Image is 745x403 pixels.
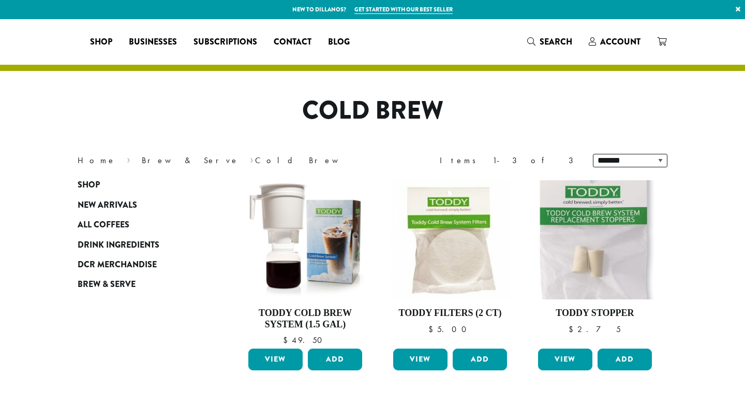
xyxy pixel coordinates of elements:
[82,34,121,50] a: Shop
[535,180,654,299] img: toddy_stoppers2-300x300.jpg
[428,324,471,335] bdi: 5.00
[308,349,362,370] button: Add
[78,275,202,294] a: Brew & Serve
[142,155,239,166] a: Brew & Serve
[127,151,130,167] span: ›
[248,349,303,370] a: View
[90,36,112,49] span: Shop
[78,255,202,275] a: DCR Merchandise
[78,239,159,252] span: Drink Ingredients
[393,349,448,370] a: View
[354,5,453,14] a: Get started with our best seller
[78,235,202,254] a: Drink Ingredients
[78,179,100,192] span: Shop
[328,36,350,49] span: Blog
[274,36,311,49] span: Contact
[78,175,202,195] a: Shop
[250,151,254,167] span: ›
[428,324,437,335] span: $
[535,308,654,319] h4: Toddy Stopper
[78,195,202,215] a: New Arrivals
[283,335,292,346] span: $
[519,33,580,50] a: Search
[440,154,577,167] div: Items 1-3 of 3
[391,180,510,299] img: Toddy-Filters-e1551570423916-300x300.jpg
[78,258,157,271] span: DCR Merchandise
[453,349,507,370] button: Add
[391,180,510,344] a: Toddy Filters (2 ct) $5.00
[246,180,365,344] a: Toddy Cold Brew System (1.5 gal) $49.50
[193,36,257,49] span: Subscriptions
[78,215,202,235] a: All Coffees
[569,324,577,335] span: $
[70,96,675,126] h1: Cold Brew
[283,335,327,346] bdi: 49.50
[391,308,510,319] h4: Toddy Filters (2 ct)
[569,324,621,335] bdi: 2.75
[600,36,640,48] span: Account
[78,154,357,167] nav: Breadcrumb
[78,278,136,291] span: Brew & Serve
[535,180,654,344] a: Toddy Stopper $2.75
[129,36,177,49] span: Businesses
[246,180,365,299] img: Toddy-1.5-300x300.png
[540,36,572,48] span: Search
[78,199,137,212] span: New Arrivals
[598,349,652,370] button: Add
[78,219,129,232] span: All Coffees
[246,308,365,330] h4: Toddy Cold Brew System (1.5 gal)
[538,349,592,370] a: View
[78,155,116,166] a: Home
